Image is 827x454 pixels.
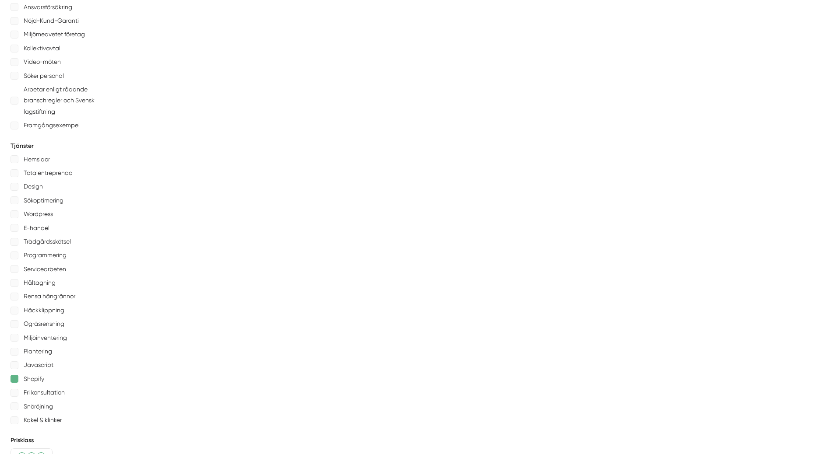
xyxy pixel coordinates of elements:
[24,56,61,67] p: Video-möten
[11,142,118,150] h5: Tjänster
[24,374,44,384] p: Shopify
[24,84,118,117] p: Arbetar enligt rådande branschregler och Svensk lagstiftning
[24,415,62,426] p: Kakel & klinker
[24,154,50,165] p: Hemsidor
[24,360,53,370] p: Javascript
[24,181,43,192] p: Design
[24,332,67,343] p: Miljöinventering
[11,436,118,445] h5: Prisklass
[24,318,64,329] p: Ogräsrensning
[24,70,64,81] p: Söker personal
[24,29,85,40] p: Miljömedvetet företag
[24,236,71,247] p: Trädgårdsskötsel
[24,277,56,288] p: Håltagning
[24,264,66,275] p: Servicearbeten
[24,168,73,178] p: Totalentreprenad
[24,291,75,302] p: Rensa hängrännor
[24,305,64,316] p: Häckklippning
[24,401,53,412] p: Snöröjning
[24,43,60,54] p: Kollektivavtal
[24,387,65,398] p: Fri konsultation
[24,209,53,220] p: Wordpress
[24,346,52,357] p: Plantering
[24,223,49,234] p: E-handel
[24,195,63,206] p: Sökoptimering
[24,15,79,26] p: Nöjd-Kund-Garanti
[24,2,72,13] p: Ansvarsförsäkring
[24,120,80,131] p: Framgångsexempel
[24,250,67,261] p: Programmering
